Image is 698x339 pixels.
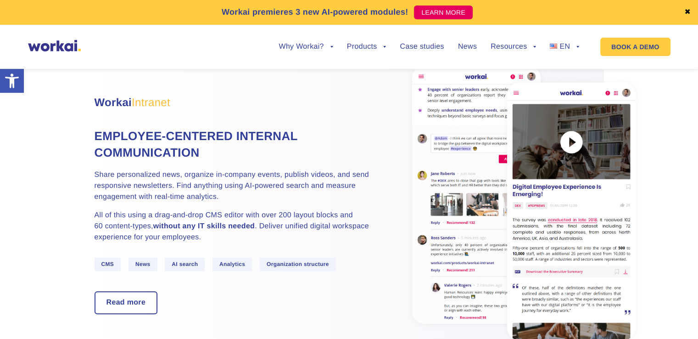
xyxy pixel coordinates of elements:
[458,43,477,51] a: News
[128,258,157,271] span: News
[222,6,408,18] p: Workai premieres 3 new AI-powered modules!
[153,222,255,230] strong: without any IT skills needed
[559,43,570,51] span: EN
[684,9,691,16] a: ✖
[400,43,444,51] a: Case studies
[5,260,252,334] iframe: Popup CTA
[132,96,170,109] span: Intranet
[600,38,670,56] a: BOOK A DEMO
[165,258,205,271] span: AI search
[491,43,536,51] a: Resources
[212,258,252,271] span: Analytics
[95,128,370,161] h4: Employee-centered internal communication
[95,169,370,203] p: Share personalized news, organize in-company events, publish videos, and send responsive newslett...
[95,210,370,243] p: All of this using a drag-and-drop CMS editor with over 200 layout blocks and 60 content-types, . ...
[414,6,473,19] a: LEARN MORE
[279,43,333,51] a: Why Workai?
[95,95,370,111] h3: Workai
[347,43,386,51] a: Products
[260,258,336,271] span: Organization structure
[95,258,121,271] span: CMS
